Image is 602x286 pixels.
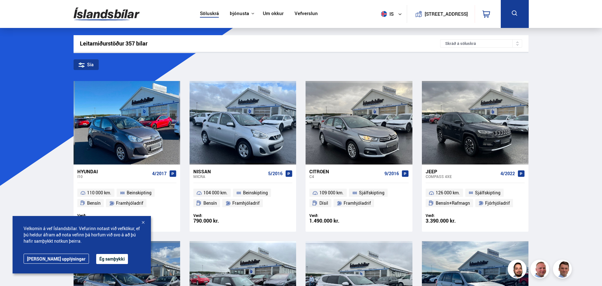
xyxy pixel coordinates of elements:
[74,4,140,24] img: G0Ugv5HjCgRt.svg
[309,213,359,218] div: Verð:
[87,189,111,197] span: 110 000 km.
[309,174,382,179] div: C4
[295,11,318,17] a: Vefverslun
[127,189,152,197] span: Beinskipting
[436,199,470,207] span: Bensín+Rafmagn
[509,261,527,279] img: nhp88E3Fdnt1Opn2.png
[436,189,460,197] span: 126 000 km.
[440,39,522,48] div: Skráð á söluskrá
[74,165,180,232] a: Hyundai i10 4/2017 110 000 km. Beinskipting Bensín Framhjóladrif Verð: 850.000 kr.
[344,199,371,207] span: Framhjóladrif
[243,189,268,197] span: Beinskipting
[309,218,359,224] div: 1.490.000 kr.
[87,199,101,207] span: Bensín
[263,11,284,17] a: Um okkur
[410,5,471,23] a: [STREET_ADDRESS]
[193,218,243,224] div: 790.000 kr.
[426,213,475,218] div: Verð:
[200,11,219,17] a: Söluskrá
[426,169,498,174] div: Jeep
[193,169,266,174] div: Nissan
[500,171,515,176] span: 4/2022
[378,5,407,23] button: is
[203,199,217,207] span: Bensín
[230,11,249,17] button: Þjónusta
[74,59,99,70] div: Sía
[531,261,550,279] img: siFngHWaQ9KaOqBr.png
[268,171,283,176] span: 5/2016
[77,169,150,174] div: Hyundai
[319,199,328,207] span: Dísil
[384,171,399,176] span: 9/2016
[475,189,500,197] span: Sjálfskipting
[554,261,573,279] img: FbJEzSuNWCJXmdc-.webp
[24,225,140,244] span: Velkomin á vef Íslandsbílar. Vefurinn notast við vefkökur, ef þú heldur áfram að nota vefinn þá h...
[77,213,127,218] div: Verð:
[378,11,394,17] span: is
[193,174,266,179] div: Micra
[319,189,344,197] span: 109 000 km.
[96,254,128,264] button: Ég samþykki
[5,3,24,21] button: Opna LiveChat spjallviðmót
[426,218,475,224] div: 3.390.000 kr.
[24,254,89,264] a: [PERSON_NAME] upplýsingar
[381,11,387,17] img: svg+xml;base64,PHN2ZyB4bWxucz0iaHR0cDovL3d3dy53My5vcmcvMjAwMC9zdmciIHdpZHRoPSI1MTIiIGhlaWdodD0iNT...
[190,165,296,232] a: Nissan Micra 5/2016 104 000 km. Beinskipting Bensín Framhjóladrif Verð: 790.000 kr.
[306,165,412,232] a: Citroen C4 9/2016 109 000 km. Sjálfskipting Dísil Framhjóladrif Verð: 1.490.000 kr.
[422,165,528,232] a: Jeep Compass 4XE 4/2022 126 000 km. Sjálfskipting Bensín+Rafmagn Fjórhjóladrif Verð: 3.390.000 kr.
[193,213,243,218] div: Verð:
[309,169,382,174] div: Citroen
[203,189,228,197] span: 104 000 km.
[485,199,510,207] span: Fjórhjóladrif
[80,40,440,47] div: Leitarniðurstöður 357 bílar
[427,11,466,17] button: [STREET_ADDRESS]
[232,199,260,207] span: Framhjóladrif
[152,171,167,176] span: 4/2017
[426,174,498,179] div: Compass 4XE
[116,199,143,207] span: Framhjóladrif
[359,189,384,197] span: Sjálfskipting
[77,174,150,179] div: i10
